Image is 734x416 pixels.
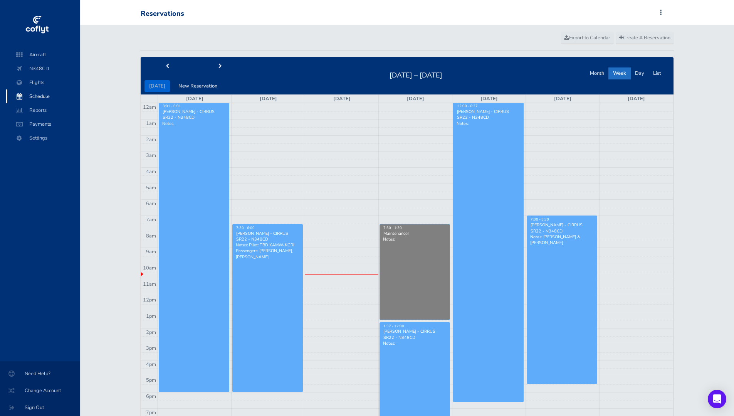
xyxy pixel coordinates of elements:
[530,222,594,234] div: [PERSON_NAME] - CIRRUS SR22 - N348CD
[383,236,447,242] p: Notes:
[333,95,351,102] a: [DATE]
[146,152,156,159] span: 3am
[163,104,181,108] span: 3:01 - 6:01
[146,377,156,384] span: 5pm
[708,390,726,408] div: Open Intercom Messenger
[14,48,72,62] span: Aircraft
[236,231,299,242] div: [PERSON_NAME] - CIRRUS SR22 - N348CD
[14,131,72,145] span: Settings
[564,34,610,41] span: Export to Calendar
[236,242,299,260] p: Notes: Pilot: TBD KAMW-KGRI Passengers: [PERSON_NAME], [PERSON_NAME]
[14,76,72,89] span: Flights
[143,281,156,288] span: 11am
[407,95,424,102] a: [DATE]
[648,67,666,79] button: List
[162,109,226,120] div: [PERSON_NAME] - CIRRUS SR22 - N348CD
[480,95,498,102] a: [DATE]
[9,384,71,397] span: Change Account
[385,69,447,80] h2: [DATE] – [DATE]
[162,121,226,126] p: Notes:
[457,121,520,126] p: Notes:
[531,217,549,222] span: 7:00 - 5:30
[143,104,156,111] span: 12am
[146,200,156,207] span: 6am
[383,340,447,346] p: Notes:
[146,345,156,352] span: 3pm
[457,104,478,108] span: 12:00 - 6:37
[24,13,50,37] img: coflyt logo
[383,226,402,230] span: 7:30 - 1:30
[585,67,609,79] button: Month
[383,328,447,340] div: [PERSON_NAME] - CIRRUS SR22 - N348CD
[146,409,156,416] span: 7pm
[146,184,156,191] span: 5am
[14,117,72,131] span: Payments
[146,313,156,320] span: 1pm
[146,136,156,143] span: 2am
[14,62,72,76] span: N348CD
[141,61,194,72] button: prev
[628,95,645,102] a: [DATE]
[146,248,156,255] span: 9am
[146,232,156,239] span: 8am
[9,401,71,414] span: Sign Out
[141,10,184,18] div: Reservations
[383,231,447,236] div: Maintenance!
[146,329,156,336] span: 2pm
[146,120,156,127] span: 1am
[630,67,649,79] button: Day
[236,226,255,230] span: 7:30 - 6:00
[530,234,594,246] p: Notes: [PERSON_NAME] & [PERSON_NAME]
[608,67,631,79] button: Week
[616,32,674,44] a: Create A Reservation
[146,393,156,400] span: 6pm
[260,95,277,102] a: [DATE]
[146,216,156,223] span: 7am
[143,296,156,303] span: 12pm
[174,80,222,92] button: New Reservation
[194,61,247,72] button: next
[561,32,614,44] a: Export to Calendar
[14,89,72,103] span: Schedule
[14,103,72,117] span: Reports
[457,109,520,120] div: [PERSON_NAME] - CIRRUS SR22 - N348CD
[186,95,203,102] a: [DATE]
[619,34,670,41] span: Create A Reservation
[383,324,404,328] span: 1:37 - 12:00
[146,361,156,368] span: 4pm
[9,367,71,381] span: Need Help?
[143,264,156,271] span: 10am
[554,95,571,102] a: [DATE]
[144,80,170,92] button: [DATE]
[146,168,156,175] span: 4am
